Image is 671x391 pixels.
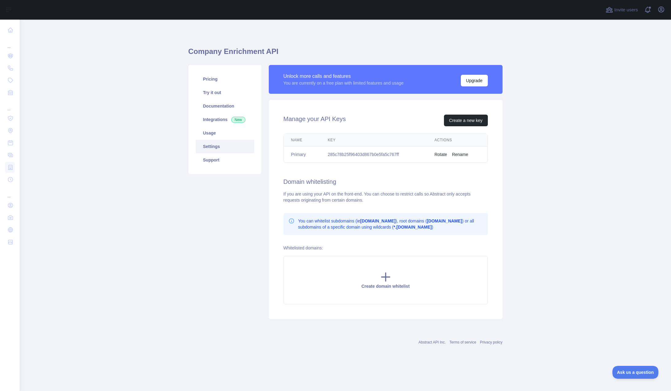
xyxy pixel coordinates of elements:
label: Whitelisted domains: [283,245,323,250]
a: Integrations New [196,113,254,126]
button: Create a new key [444,115,488,126]
h2: Domain whitelisting [283,177,488,186]
h2: Manage your API Keys [283,115,346,126]
a: Settings [196,140,254,153]
a: Try it out [196,86,254,99]
button: Rotate [434,151,447,158]
div: ... [5,186,15,199]
div: Unlock more calls and features [283,73,404,80]
a: Terms of service [449,340,476,344]
button: Upgrade [461,75,488,86]
th: Key [320,134,427,146]
a: Documentation [196,99,254,113]
b: [DOMAIN_NAME] [360,218,395,223]
div: ... [5,99,15,112]
button: Rename [452,151,468,158]
a: Privacy policy [480,340,502,344]
div: If you are using your API on the front-end. You can choose to restrict calls so Abstract only acc... [283,191,488,203]
a: Usage [196,126,254,140]
span: Invite users [614,6,638,13]
h1: Company Enrichment API [188,47,503,61]
span: Create domain whitelist [361,284,410,289]
span: New [231,117,245,123]
div: You are currently on a free plan with limited features and usage [283,80,404,86]
th: Name [284,134,321,146]
button: Invite users [604,5,639,15]
td: 285c78b25f96403d867b0e5fa5c767ff [320,146,427,163]
b: *.[DOMAIN_NAME] [394,225,432,230]
p: You can whitelist subdomains (ie ), root domains ( ) or all subdomains of a specific domain using... [298,218,483,230]
a: Pricing [196,72,254,86]
a: Abstract API Inc. [418,340,446,344]
b: [DOMAIN_NAME] [427,218,462,223]
div: ... [5,37,15,49]
iframe: Toggle Customer Support [612,366,659,379]
td: Primary [284,146,321,163]
a: Support [196,153,254,167]
th: Actions [427,134,488,146]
